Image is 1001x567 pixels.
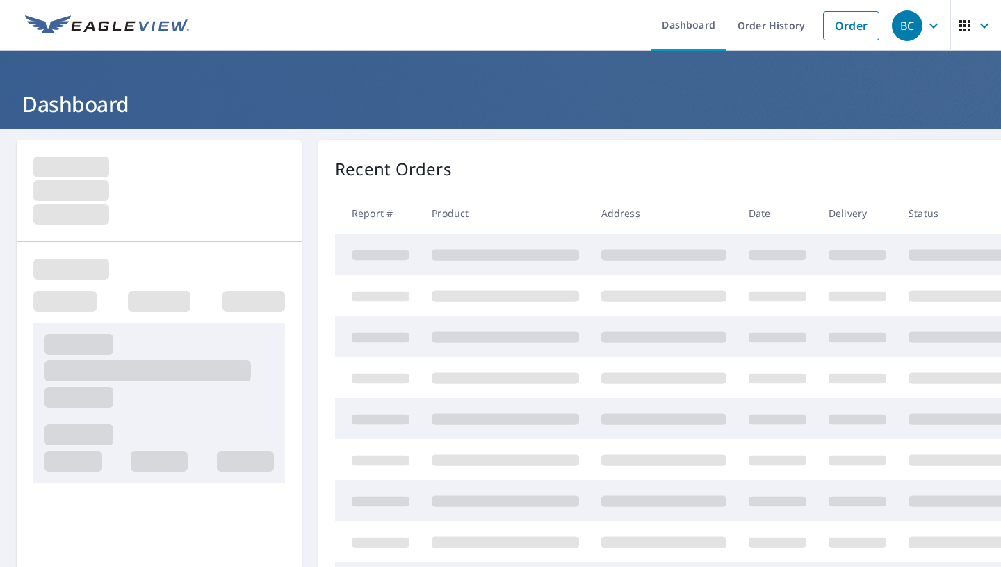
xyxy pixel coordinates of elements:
[823,11,879,40] a: Order
[738,193,817,234] th: Date
[590,193,738,234] th: Address
[25,15,189,36] img: EV Logo
[892,10,922,41] div: BC
[335,193,421,234] th: Report #
[17,90,984,118] h1: Dashboard
[421,193,590,234] th: Product
[335,157,452,182] p: Recent Orders
[817,193,897,234] th: Delivery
